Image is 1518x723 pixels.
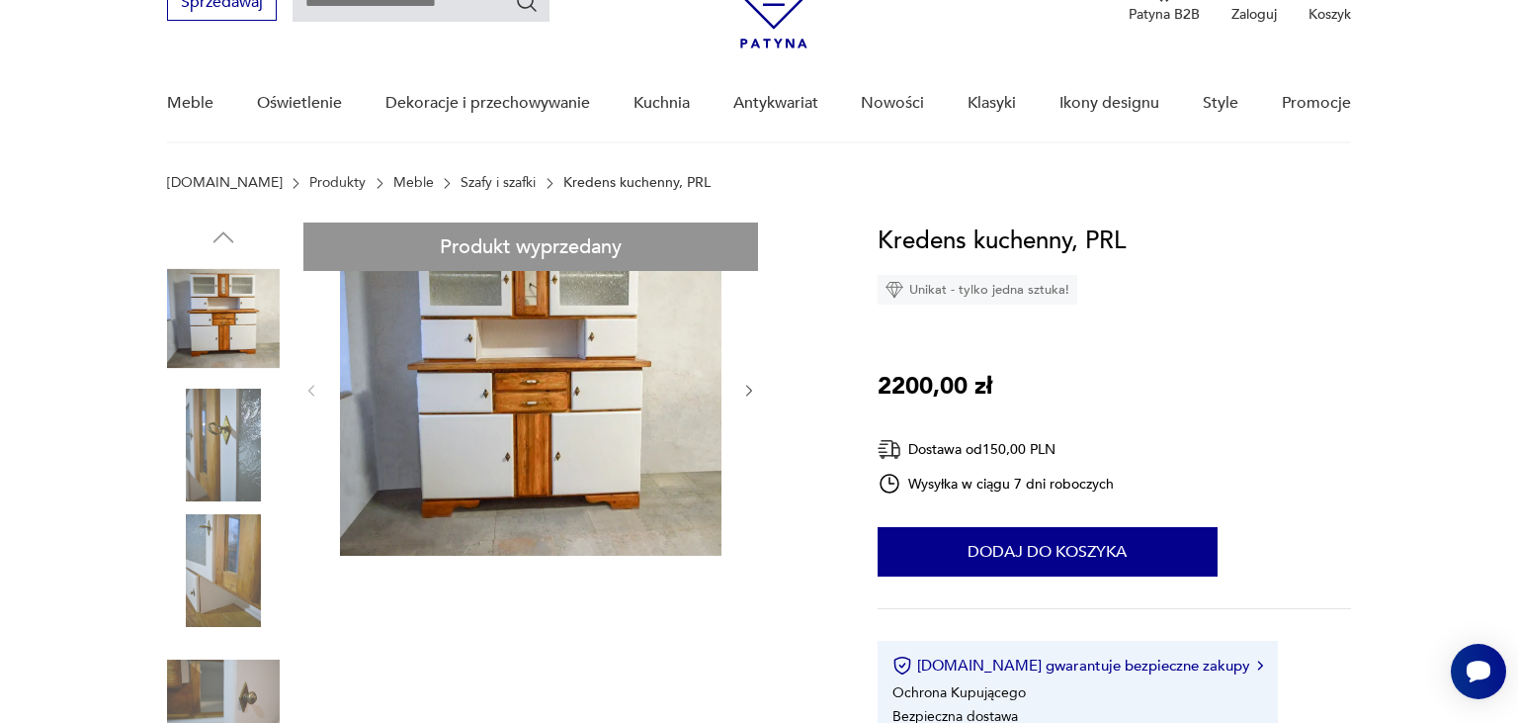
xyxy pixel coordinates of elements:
a: Produkty [309,175,366,191]
p: Zaloguj [1231,5,1277,24]
img: Ikona certyfikatu [892,656,912,676]
button: Dodaj do koszyka [878,527,1218,577]
p: Koszyk [1308,5,1351,24]
img: Zdjęcie produktu Kredens kuchenny, PRL [167,514,280,627]
img: Zdjęcie produktu Kredens kuchenny, PRL [167,389,280,501]
a: Promocje [1282,65,1351,141]
p: Kredens kuchenny, PRL [563,175,711,191]
img: Zdjęcie produktu Kredens kuchenny, PRL [167,262,280,375]
iframe: Smartsupp widget button [1451,644,1506,699]
img: Zdjęcie produktu Kredens kuchenny, PRL [340,223,721,556]
li: Ochrona Kupującego [892,683,1026,702]
h1: Kredens kuchenny, PRL [878,223,1126,260]
a: Ikony designu [1059,65,1159,141]
img: Ikona diamentu [885,281,903,299]
div: Produkt wyprzedany [303,223,758,271]
div: Dostawa od 150,00 PLN [878,437,1115,462]
a: Meble [393,175,434,191]
a: Style [1203,65,1238,141]
a: Oświetlenie [257,65,342,141]
img: Ikona strzałki w prawo [1257,661,1263,671]
a: Dekoracje i przechowywanie [385,65,590,141]
img: Ikona dostawy [878,437,901,462]
p: Patyna B2B [1129,5,1200,24]
a: [DOMAIN_NAME] [167,175,283,191]
a: Meble [167,65,213,141]
p: 2200,00 zł [878,368,992,406]
a: Klasyki [968,65,1016,141]
div: Unikat - tylko jedna sztuka! [878,275,1077,305]
div: Wysyłka w ciągu 7 dni roboczych [878,472,1115,496]
a: Nowości [861,65,924,141]
a: Kuchnia [633,65,690,141]
button: [DOMAIN_NAME] gwarantuje bezpieczne zakupy [892,656,1263,676]
a: Szafy i szafki [461,175,536,191]
a: Antykwariat [733,65,818,141]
